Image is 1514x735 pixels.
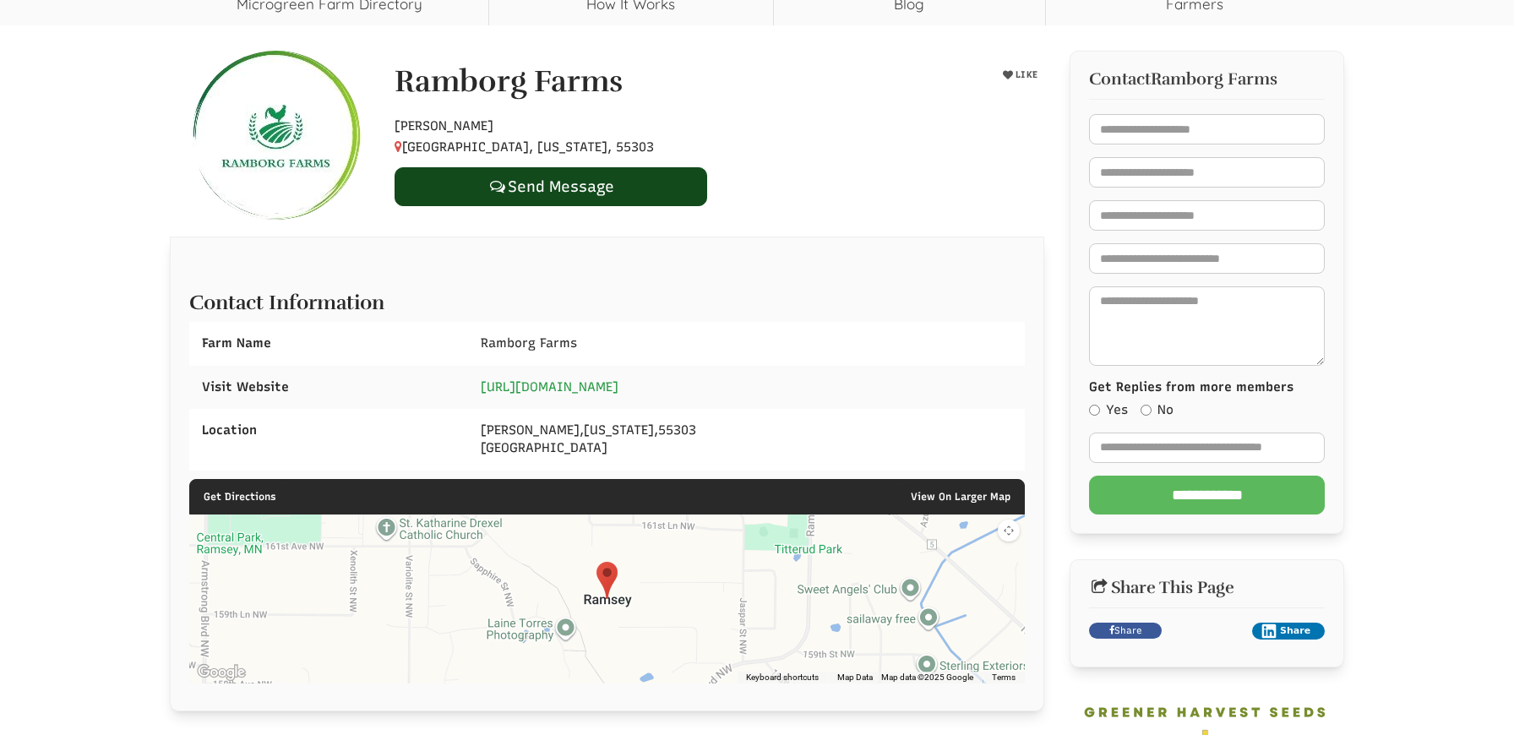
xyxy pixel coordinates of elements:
h2: Share This Page [1089,579,1325,597]
button: Map camera controls [998,520,1020,542]
h3: Contact [1089,70,1325,89]
div: Farm Name [189,322,468,365]
span: Map data ©2025 Google [881,672,973,683]
span: Ramborg Farms [481,335,577,351]
div: , , [GEOGRAPHIC_DATA] [468,409,1025,471]
label: No [1141,401,1174,419]
img: Google [193,661,249,683]
a: Share [1089,623,1162,640]
div: Location [189,409,468,452]
a: Send Message [395,167,706,206]
button: Keyboard shortcuts [746,672,819,683]
input: No [1141,405,1152,416]
label: Get Replies from more members [1089,378,1293,396]
a: Get Directions [194,484,286,509]
input: Yes [1089,405,1100,416]
button: Share [1252,623,1325,640]
a: Open this area in Google Maps (opens a new window) [193,661,249,683]
a: View On Larger Map [901,484,1020,509]
span: Ramborg Farms [1151,70,1277,89]
span: [GEOGRAPHIC_DATA], [US_STATE], 55303 [395,139,654,155]
h1: Ramborg Farms [395,65,623,99]
button: Map Data [837,672,873,683]
div: Visit Website [189,366,468,409]
span: LIKE [1013,69,1038,80]
img: Contact Ramborg Farms [192,51,361,220]
a: [URL][DOMAIN_NAME] [481,379,618,395]
span: [US_STATE] [584,422,654,438]
span: [PERSON_NAME] [395,118,493,133]
button: LIKE [997,65,1044,85]
span: [PERSON_NAME] [481,422,580,438]
label: Yes [1089,401,1128,419]
h2: Contact Information [189,283,1025,313]
a: Terms (opens in new tab) [992,672,1016,683]
span: 55303 [658,422,696,438]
